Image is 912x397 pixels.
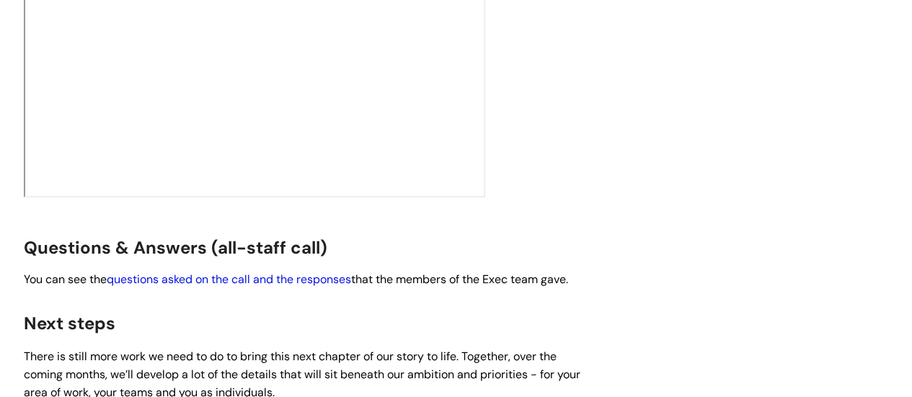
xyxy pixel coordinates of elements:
[24,272,568,287] span: You can see the that the members of the Exec team gave.
[24,312,115,334] span: Next steps
[107,272,351,287] a: questions asked on the call and the responses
